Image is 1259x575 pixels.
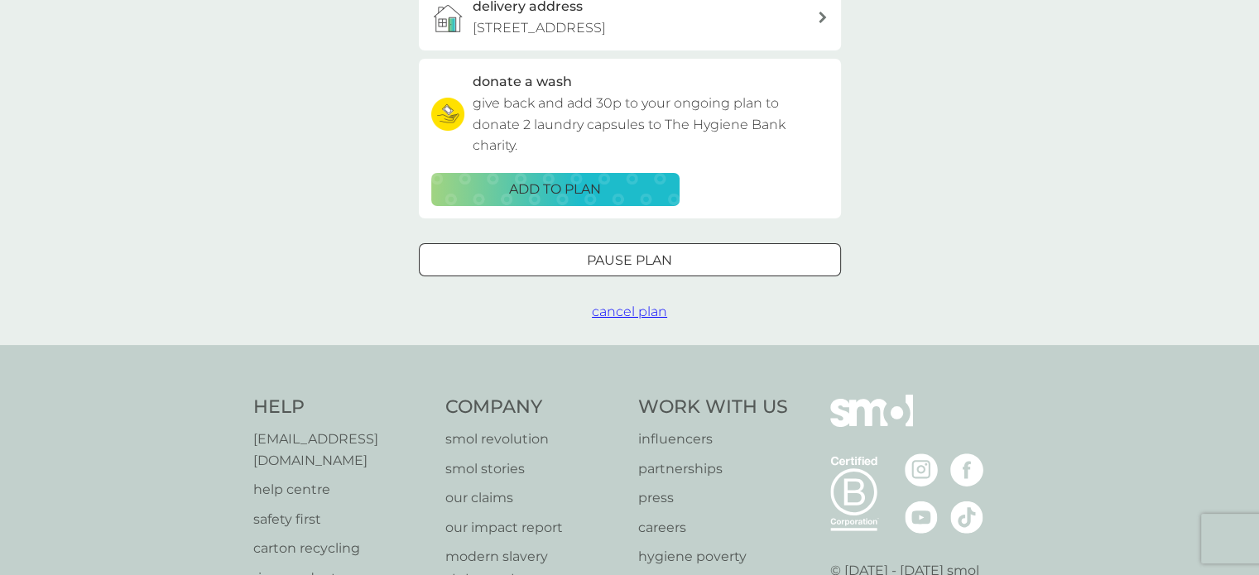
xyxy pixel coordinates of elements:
a: influencers [638,429,788,450]
a: our impact report [445,517,622,539]
h4: Company [445,395,622,420]
p: Pause plan [587,250,672,271]
a: [EMAIL_ADDRESS][DOMAIN_NAME] [253,429,430,471]
p: give back and add 30p to your ongoing plan to donate 2 laundry capsules to The Hygiene Bank charity. [473,93,829,156]
img: visit the smol Facebook page [950,453,983,486]
a: safety first [253,509,430,530]
button: Pause plan [419,243,841,276]
a: our claims [445,487,622,509]
h4: Help [253,395,430,420]
img: visit the smol Youtube page [905,501,938,534]
a: smol stories [445,458,622,480]
p: [STREET_ADDRESS] [473,17,606,39]
button: cancel plan [592,301,667,323]
button: ADD TO PLAN [431,173,680,206]
a: press [638,487,788,509]
a: carton recycling [253,538,430,559]
p: ADD TO PLAN [509,179,601,200]
h4: Work With Us [638,395,788,420]
img: smol [830,395,913,451]
img: visit the smol Instagram page [905,453,938,486]
a: help centre [253,479,430,501]
a: smol revolution [445,429,622,450]
a: careers [638,517,788,539]
span: cancel plan [592,304,667,319]
h3: donate a wash [473,71,572,93]
a: hygiene poverty [638,546,788,568]
img: visit the smol Tiktok page [950,501,983,534]
a: partnerships [638,458,788,480]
